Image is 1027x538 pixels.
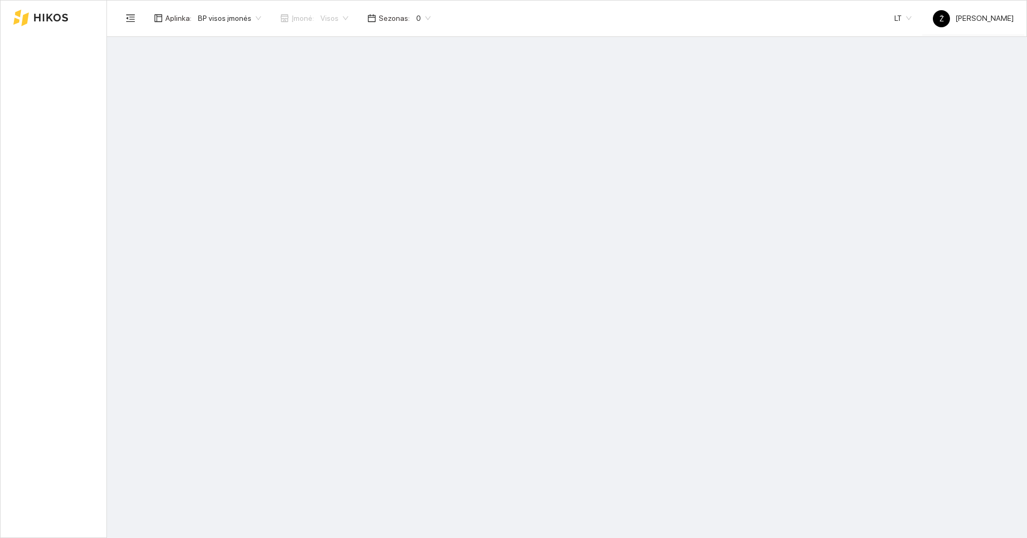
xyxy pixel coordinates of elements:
[154,14,163,22] span: layout
[367,14,376,22] span: calendar
[280,14,289,22] span: shop
[416,10,431,26] span: 0
[379,12,410,24] span: Sezonas :
[894,10,911,26] span: LT
[292,12,314,24] span: Įmonė :
[320,10,348,26] span: Visos
[120,7,141,29] button: menu-fold
[165,12,191,24] span: Aplinka :
[939,10,944,27] span: Ž
[933,14,1014,22] span: [PERSON_NAME]
[126,13,135,23] span: menu-fold
[198,10,261,26] span: BP visos įmonės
